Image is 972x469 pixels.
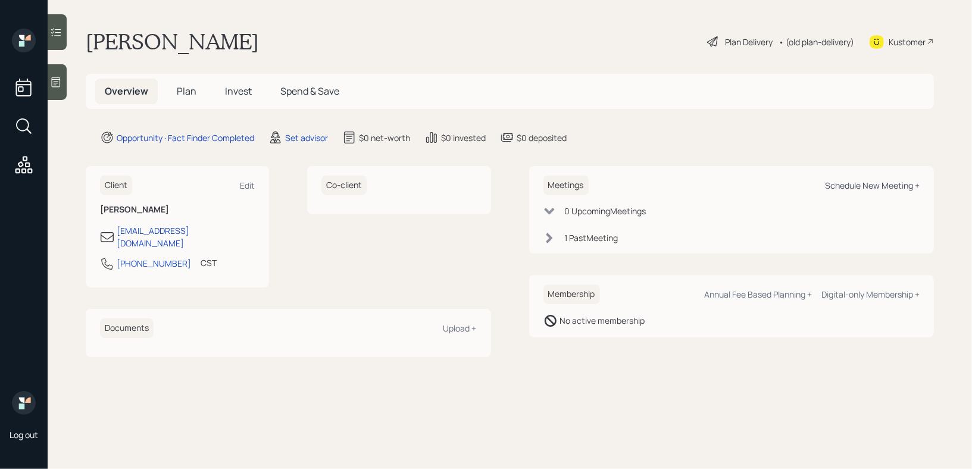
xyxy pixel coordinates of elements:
span: Spend & Save [280,85,339,98]
div: Digital-only Membership + [821,289,920,300]
img: retirable_logo.png [12,391,36,415]
div: 0 Upcoming Meeting s [565,205,646,217]
div: Log out [10,429,38,440]
div: $0 deposited [517,132,567,144]
h6: [PERSON_NAME] [100,205,255,215]
div: $0 invested [441,132,486,144]
h6: Documents [100,318,154,338]
h6: Meetings [543,176,589,195]
span: Invest [225,85,252,98]
div: $0 net-worth [359,132,410,144]
div: CST [201,257,217,269]
span: Plan [177,85,196,98]
span: Overview [105,85,148,98]
h6: Membership [543,284,600,304]
h1: [PERSON_NAME] [86,29,259,55]
div: • (old plan-delivery) [779,36,854,48]
div: Set advisor [285,132,328,144]
div: No active membership [560,314,645,327]
div: [EMAIL_ADDRESS][DOMAIN_NAME] [117,224,255,249]
div: Annual Fee Based Planning + [704,289,812,300]
h6: Co-client [321,176,367,195]
div: [PHONE_NUMBER] [117,257,191,270]
div: Edit [240,180,255,191]
div: Upload + [443,323,477,334]
div: Kustomer [889,36,926,48]
div: Schedule New Meeting + [825,180,920,191]
h6: Client [100,176,132,195]
div: Opportunity · Fact Finder Completed [117,132,254,144]
div: 1 Past Meeting [565,232,618,244]
div: Plan Delivery [725,36,773,48]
